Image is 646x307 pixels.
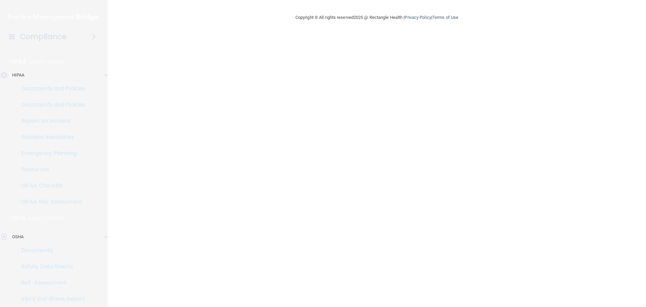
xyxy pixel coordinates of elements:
p: Documents and Policies [4,85,96,92]
p: Documents and Policies [4,101,96,108]
h4: Compliance [20,32,67,41]
div: Copyright © All rights reserved 2025 @ Rectangle Health | | [254,7,500,28]
img: PMB logo [8,10,100,24]
a: Privacy Policy [404,15,431,20]
p: HIPAA Checklist [4,182,96,189]
p: HIPAA [9,58,26,66]
p: OSHA [12,233,24,241]
p: Self-Assessment [4,279,96,286]
p: Injury and Illness Report [4,296,96,302]
p: Documents [4,247,96,254]
p: Business Associates [4,134,96,141]
p: Learn More! [30,58,65,66]
p: HIPAA [12,71,25,79]
p: Safety Data Sheets [4,263,96,270]
p: Learn More! [29,214,65,222]
p: Report an Incident [4,118,96,124]
p: OSHA [9,214,26,222]
p: HIPAA Risk Assessment [4,198,96,205]
p: Emergency Planning [4,150,96,157]
p: Resources [4,166,96,173]
a: Terms of Use [432,15,458,20]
